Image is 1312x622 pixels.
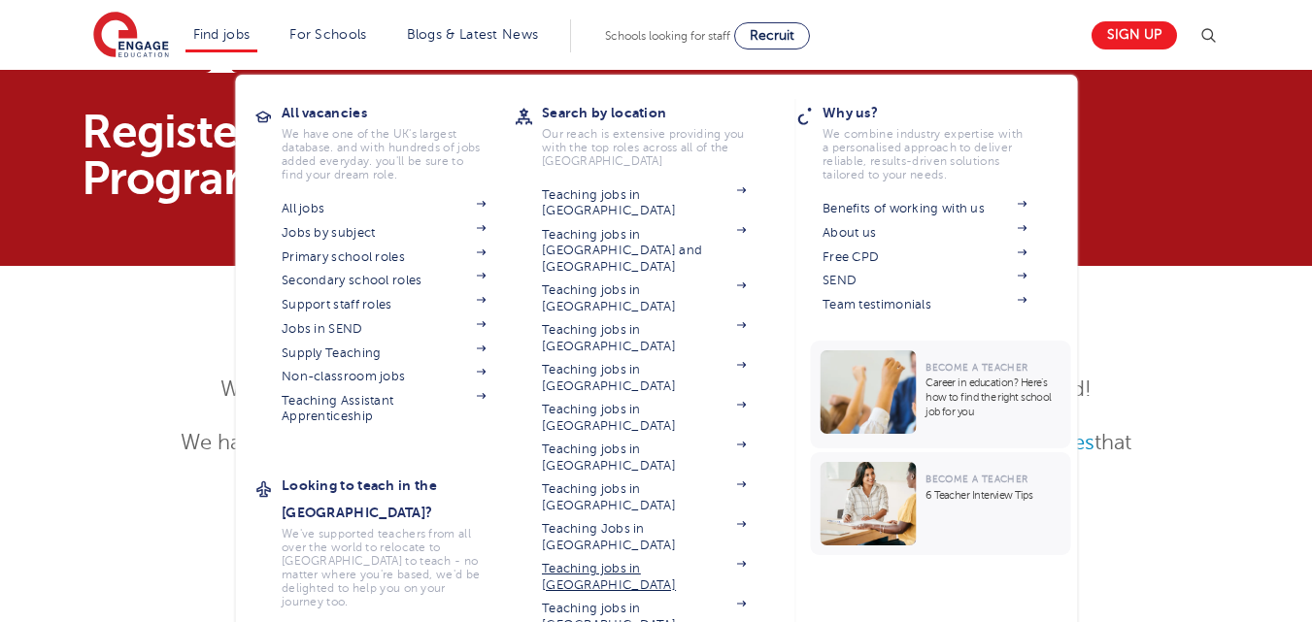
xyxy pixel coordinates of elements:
[810,452,1075,555] a: Become a Teacher6 Teacher Interview Tips
[282,345,486,361] a: Supply Teaching
[542,561,746,593] a: Teaching jobs in [GEOGRAPHIC_DATA]
[823,273,1026,288] a: SEND
[823,127,1026,181] p: We combine industry expertise with a personalised approach to deliver reliable, results-driven so...
[282,472,515,526] h3: Looking to teach in the [GEOGRAPHIC_DATA]?
[180,295,1132,344] h1: Current cohort closed!
[925,474,1027,484] span: Become a Teacher
[282,472,515,608] a: Looking to teach in the [GEOGRAPHIC_DATA]?We've supported teachers from all over the world to rel...
[93,12,169,60] img: Engage Education
[180,373,1132,407] p: We’re sorry about this, but our current cohort of teacher training for 2025/2026 is closed!
[282,273,486,288] a: Secondary school roles
[925,362,1027,373] span: Become a Teacher
[925,376,1060,419] p: Career in education? Here’s how to find the right school job for you
[823,297,1026,312] a: Team testimonials
[282,201,486,216] a: All jobs
[193,27,251,42] a: Find jobs
[82,109,838,202] h1: Register for the Teacher Training Programme
[1092,21,1177,49] a: Sign up
[925,488,1060,503] p: 6 Teacher Interview Tips
[542,99,775,126] h3: Search by location
[542,402,746,434] a: Teaching jobs in [GEOGRAPHIC_DATA]
[810,341,1075,448] a: Become a TeacherCareer in education? Here’s how to find the right school job for you
[750,28,794,43] span: Recruit
[542,187,746,219] a: Teaching jobs in [GEOGRAPHIC_DATA]
[542,99,775,168] a: Search by locationOur reach is extensive providing you with the top roles across all of the [GEOG...
[282,249,486,265] a: Primary school roles
[282,369,486,384] a: Non-classroom jobs
[542,322,746,354] a: Teaching jobs in [GEOGRAPHIC_DATA]
[282,321,486,337] a: Jobs in SEND
[605,29,730,43] span: Schools looking for staff
[823,225,1026,241] a: About us
[542,362,746,394] a: Teaching jobs in [GEOGRAPHIC_DATA]
[823,99,1056,181] a: Why us?We combine industry expertise with a personalised approach to deliver reliable, results-dr...
[823,249,1026,265] a: Free CPD
[180,513,1132,547] p: For more details, visit our and apply [DATE] to get started.
[823,99,1056,126] h3: Why us?
[542,282,746,314] a: Teaching jobs in [GEOGRAPHIC_DATA]
[282,127,486,181] p: We have one of the UK's largest database. and with hundreds of jobs added everyday. you'll be sur...
[542,521,746,553] a: Teaching Jobs in [GEOGRAPHIC_DATA]
[282,297,486,312] a: Support staff roles
[282,99,515,181] a: All vacanciesWe have one of the UK's largest database. and with hundreds of jobs added everyday. ...
[282,225,486,241] a: Jobs by subject
[282,527,486,608] p: We've supported teachers from all over the world to relocate to [GEOGRAPHIC_DATA] to teach - no m...
[282,393,486,425] a: Teaching Assistant Apprenticeship
[282,99,515,126] h3: All vacancies
[734,22,810,49] a: Recruit
[823,201,1026,216] a: Benefits of working with us
[542,481,746,513] a: Teaching jobs in [GEOGRAPHIC_DATA]
[289,27,366,42] a: For Schools
[542,227,746,275] a: Teaching jobs in [GEOGRAPHIC_DATA] and [GEOGRAPHIC_DATA]
[542,127,746,168] p: Our reach is extensive providing you with the top roles across all of the [GEOGRAPHIC_DATA]
[407,27,539,42] a: Blogs & Latest News
[542,442,746,474] a: Teaching jobs in [GEOGRAPHIC_DATA]
[180,426,1132,494] p: We have plenty of other work in the education sector available, and that you can complete, too.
